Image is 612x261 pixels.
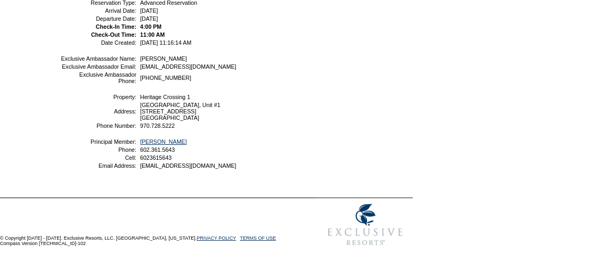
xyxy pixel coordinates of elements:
[140,138,187,145] a: [PERSON_NAME]
[140,75,191,81] span: [PHONE_NUMBER]
[140,146,175,153] span: 602.361.5643
[140,123,175,129] span: 970.728.5222
[60,138,136,145] td: Principal Member:
[140,94,190,100] span: Heritage Crossing 1
[60,123,136,129] td: Phone Number:
[60,55,136,62] td: Exclusive Ambassador Name:
[60,146,136,153] td: Phone:
[60,63,136,70] td: Exclusive Ambassador Email:
[140,154,172,161] span: 6023615643
[60,15,136,22] td: Departure Date:
[60,71,136,84] td: Exclusive Ambassador Phone:
[140,31,165,38] span: 11:00 AM
[60,39,136,46] td: Date Created:
[60,154,136,161] td: Cell:
[140,162,236,169] span: [EMAIL_ADDRESS][DOMAIN_NAME]
[60,102,136,121] td: Address:
[197,235,236,241] a: PRIVACY POLICY
[96,23,136,30] strong: Check-In Time:
[317,198,413,251] img: Exclusive Resorts
[240,235,276,241] a: TERMS OF USE
[140,23,161,30] span: 4:00 PM
[140,55,187,62] span: [PERSON_NAME]
[60,162,136,169] td: Email Address:
[140,7,158,14] span: [DATE]
[60,7,136,14] td: Arrival Date:
[140,102,221,121] span: [GEOGRAPHIC_DATA], Unit #1 [STREET_ADDRESS] [GEOGRAPHIC_DATA]
[140,15,158,22] span: [DATE]
[60,94,136,100] td: Property:
[91,31,136,38] strong: Check-Out Time:
[140,63,236,70] span: [EMAIL_ADDRESS][DOMAIN_NAME]
[140,39,191,46] span: [DATE] 11:16:14 AM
